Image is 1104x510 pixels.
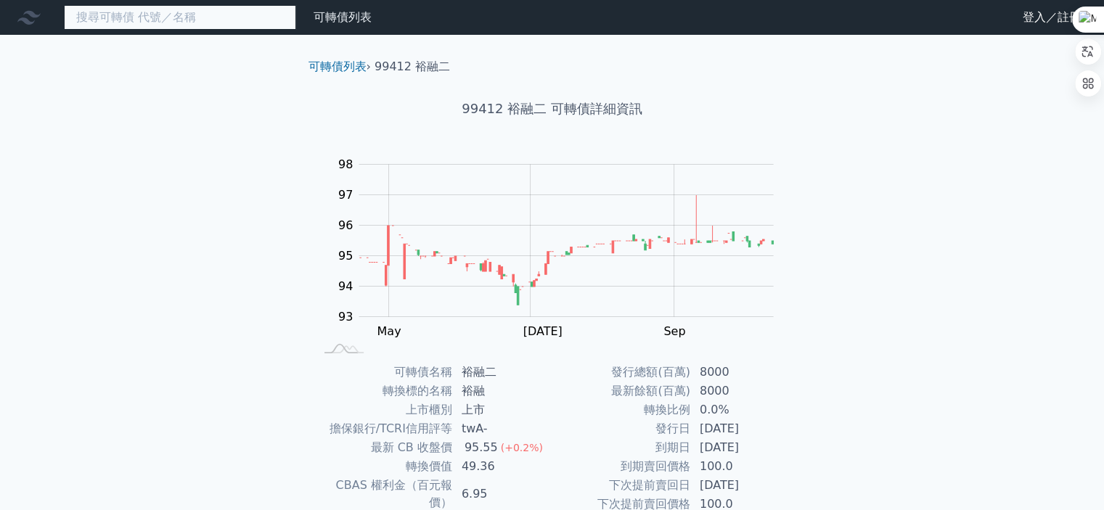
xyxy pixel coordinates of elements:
[453,419,552,438] td: twA-
[314,419,453,438] td: 擔保銀行/TCRI信用評等
[453,400,552,419] td: 上市
[453,363,552,382] td: 裕融二
[552,476,691,495] td: 下次提前賣回日
[552,438,691,457] td: 到期日
[1031,440,1104,510] div: 聊天小工具
[338,157,353,171] tspan: 98
[338,279,353,293] tspan: 94
[691,476,790,495] td: [DATE]
[330,157,795,338] g: Chart
[308,58,371,75] li: ›
[314,400,453,419] td: 上市櫃別
[691,438,790,457] td: [DATE]
[453,382,552,400] td: 裕融
[338,218,353,232] tspan: 96
[691,382,790,400] td: 8000
[338,310,353,324] tspan: 93
[338,249,353,263] tspan: 95
[314,438,453,457] td: 最新 CB 收盤價
[297,99,808,119] h1: 99412 裕融二 可轉債詳細資訊
[552,382,691,400] td: 最新餘額(百萬)
[308,59,367,73] a: 可轉債列表
[523,324,562,338] tspan: [DATE]
[314,382,453,400] td: 轉換標的名稱
[314,363,453,382] td: 可轉債名稱
[691,419,790,438] td: [DATE]
[375,58,450,75] li: 99412 裕融二
[552,419,691,438] td: 發行日
[552,400,691,419] td: 轉換比例
[338,188,353,202] tspan: 97
[314,457,453,476] td: 轉換價值
[691,457,790,476] td: 100.0
[691,363,790,382] td: 8000
[314,10,372,24] a: 可轉債列表
[691,400,790,419] td: 0.0%
[453,457,552,476] td: 49.36
[1031,440,1104,510] iframe: Chat Widget
[1011,6,1092,29] a: 登入／註冊
[462,439,501,456] div: 95.55
[501,442,543,453] span: (+0.2%)
[377,324,401,338] tspan: May
[552,363,691,382] td: 發行總額(百萬)
[64,5,296,30] input: 搜尋可轉債 代號／名稱
[552,457,691,476] td: 到期賣回價格
[663,324,685,338] tspan: Sep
